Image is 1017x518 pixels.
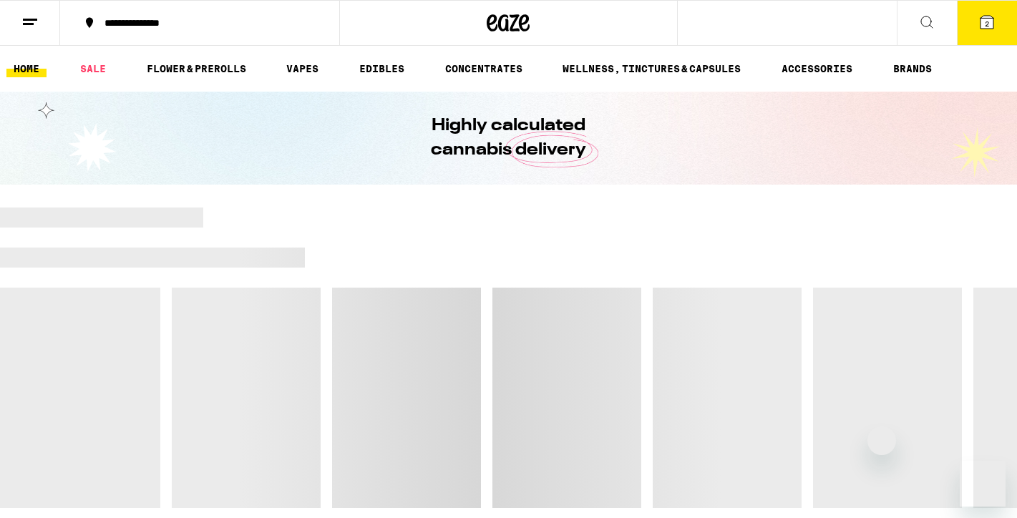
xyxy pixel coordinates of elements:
iframe: Close message [867,426,896,455]
span: 2 [985,19,989,28]
button: 2 [957,1,1017,45]
a: FLOWER & PREROLLS [140,60,253,77]
a: HOME [6,60,47,77]
a: WELLNESS, TINCTURES & CAPSULES [555,60,748,77]
a: VAPES [279,60,326,77]
a: EDIBLES [352,60,412,77]
a: CONCENTRATES [438,60,530,77]
a: ACCESSORIES [774,60,860,77]
a: SALE [73,60,113,77]
h1: Highly calculated cannabis delivery [391,114,627,162]
a: BRANDS [886,60,939,77]
iframe: Button to launch messaging window [960,461,1006,507]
